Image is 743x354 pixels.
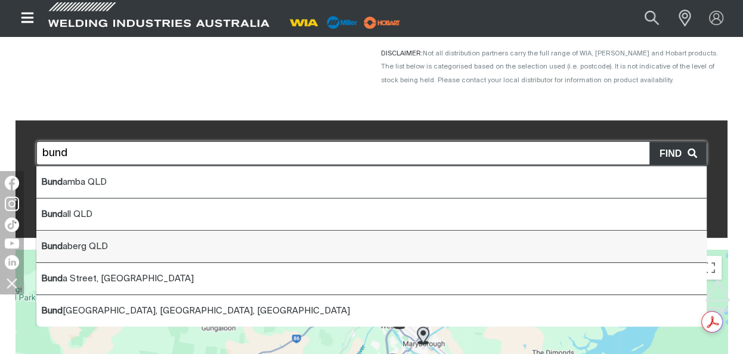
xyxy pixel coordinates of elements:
[360,14,404,32] img: miller
[41,242,108,251] span: aberg QLD
[5,197,19,211] img: Instagram
[617,5,672,32] input: Product name or item number...
[41,178,107,187] span: amba QLD
[5,255,19,269] img: LinkedIn
[381,50,718,83] span: Not all distribution partners carry the full range of WIA, [PERSON_NAME] and Hobart products. The...
[2,273,22,293] img: hide socials
[5,218,19,232] img: TikTok
[41,210,63,219] b: Bund
[41,178,63,187] b: Bund
[631,5,672,32] button: Search products
[41,210,92,219] span: all QLD
[41,306,63,315] b: Bund
[360,18,404,27] a: miller
[660,146,688,162] span: Find
[41,274,194,283] span: a Street, [GEOGRAPHIC_DATA]
[36,141,707,165] input: Search location
[649,142,706,164] button: Find
[41,306,350,315] span: [GEOGRAPHIC_DATA], [GEOGRAPHIC_DATA], [GEOGRAPHIC_DATA]
[5,176,19,190] img: Facebook
[698,256,722,280] button: Toggle fullscreen view
[5,238,19,249] img: YouTube
[704,280,731,306] button: Scroll to top
[41,274,63,283] b: Bund
[41,242,63,251] b: Bund
[381,50,718,83] span: DISCLAIMER:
